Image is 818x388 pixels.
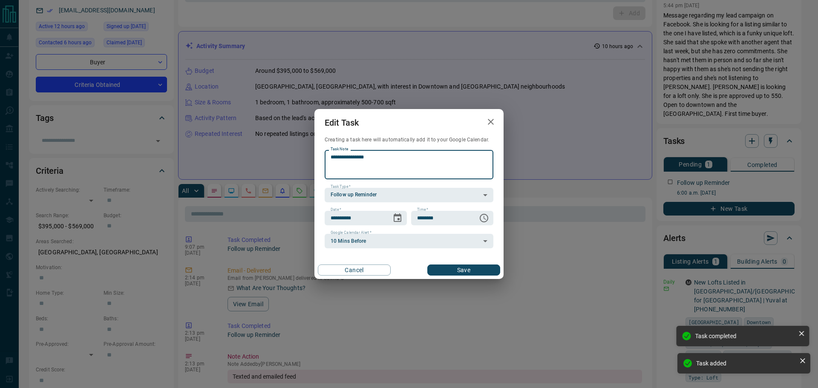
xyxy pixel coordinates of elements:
button: Choose time, selected time is 6:00 AM [475,210,493,227]
div: 10 Mins Before [325,234,493,248]
label: Task Note [331,147,348,152]
label: Date [331,207,341,213]
label: Task Type [331,184,351,190]
label: Google Calendar Alert [331,230,372,236]
button: Cancel [318,264,391,276]
button: Save [427,264,500,276]
label: Time [417,207,428,213]
p: Creating a task here will automatically add it to your Google Calendar. [325,136,493,144]
div: Task added [696,360,796,367]
button: Choose date, selected date is Sep 12, 2025 [389,210,406,227]
div: Follow up Reminder [325,188,493,202]
h2: Edit Task [314,109,369,136]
